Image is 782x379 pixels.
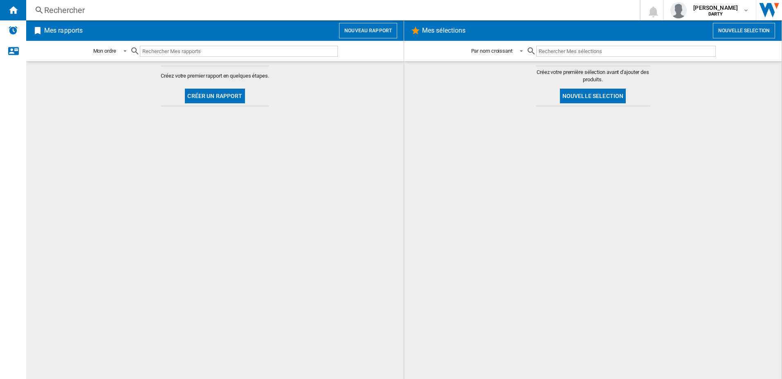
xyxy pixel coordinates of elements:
[339,23,397,38] button: Nouveau rapport
[708,11,723,17] b: DARTY
[560,89,626,103] button: Nouvelle selection
[471,48,512,54] div: Par nom croissant
[43,23,84,38] h2: Mes rapports
[44,4,618,16] div: Rechercher
[161,72,269,80] span: Créez votre premier rapport en quelques étapes.
[93,48,116,54] div: Mon ordre
[420,23,467,38] h2: Mes sélections
[670,2,687,18] img: profile.jpg
[185,89,245,103] button: Créer un rapport
[536,69,650,83] span: Créez votre première sélection avant d'ajouter des produits.
[140,46,338,57] input: Rechercher Mes rapports
[536,46,716,57] input: Rechercher Mes sélections
[693,4,738,12] span: [PERSON_NAME]
[713,23,775,38] button: Nouvelle selection
[8,25,18,35] img: alerts-logo.svg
